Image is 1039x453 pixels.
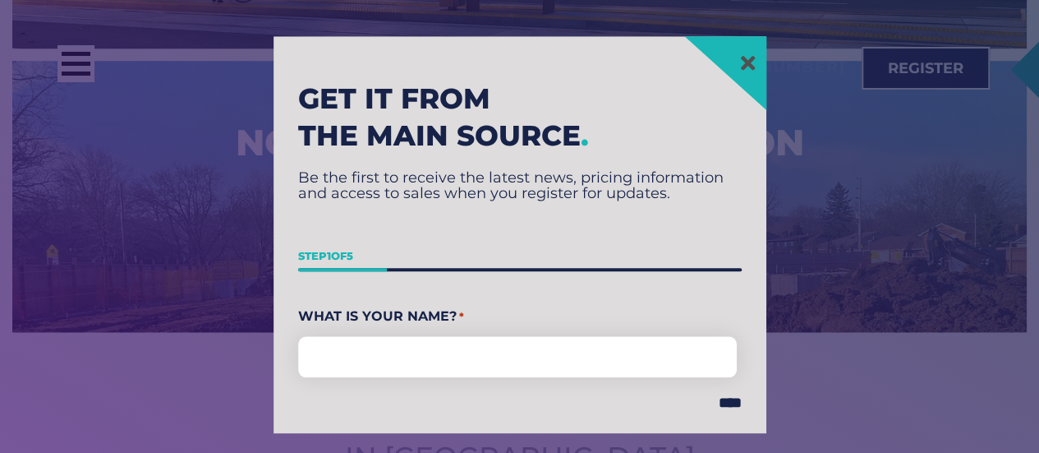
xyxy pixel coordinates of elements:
h2: Get it from the main source [298,81,742,154]
span: 1 [327,249,331,262]
span: . [581,118,589,153]
legend: What Is Your Name? [298,305,742,331]
p: Step of [298,244,742,269]
p: Be the first to receive the latest news, pricing information and access to sales when you registe... [298,170,742,201]
span: 5 [347,249,353,262]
